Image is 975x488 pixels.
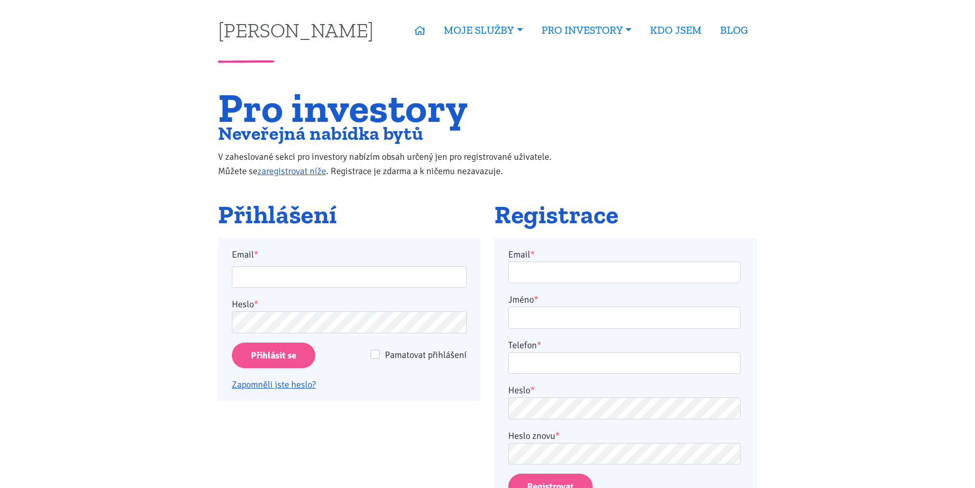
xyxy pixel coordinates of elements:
h2: Přihlášení [218,201,481,229]
a: Zapomněli jste heslo? [232,379,316,390]
label: Heslo [508,383,535,397]
a: [PERSON_NAME] [218,20,374,40]
abbr: required [530,385,535,396]
abbr: required [537,340,541,351]
a: zaregistrovat níže [257,165,326,177]
label: Email [508,247,535,262]
h1: Pro investory [218,91,573,125]
label: Email [225,247,474,262]
a: MOJE SLUŽBY [435,18,532,42]
label: Telefon [508,338,541,352]
abbr: required [530,249,535,260]
input: Přihlásit se [232,343,315,369]
abbr: required [555,430,560,441]
label: Heslo znovu [508,429,560,443]
h2: Neveřejná nabídka bytů [218,125,573,142]
label: Heslo [232,297,258,311]
h2: Registrace [494,201,757,229]
p: V zaheslované sekci pro investory nabízím obsah určený jen pro registrované uživatele. Můžete se ... [218,150,573,178]
label: Jméno [508,292,538,307]
a: KDO JSEM [641,18,711,42]
a: BLOG [711,18,757,42]
abbr: required [534,294,538,305]
span: Pamatovat přihlášení [385,349,467,360]
a: PRO INVESTORY [532,18,641,42]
